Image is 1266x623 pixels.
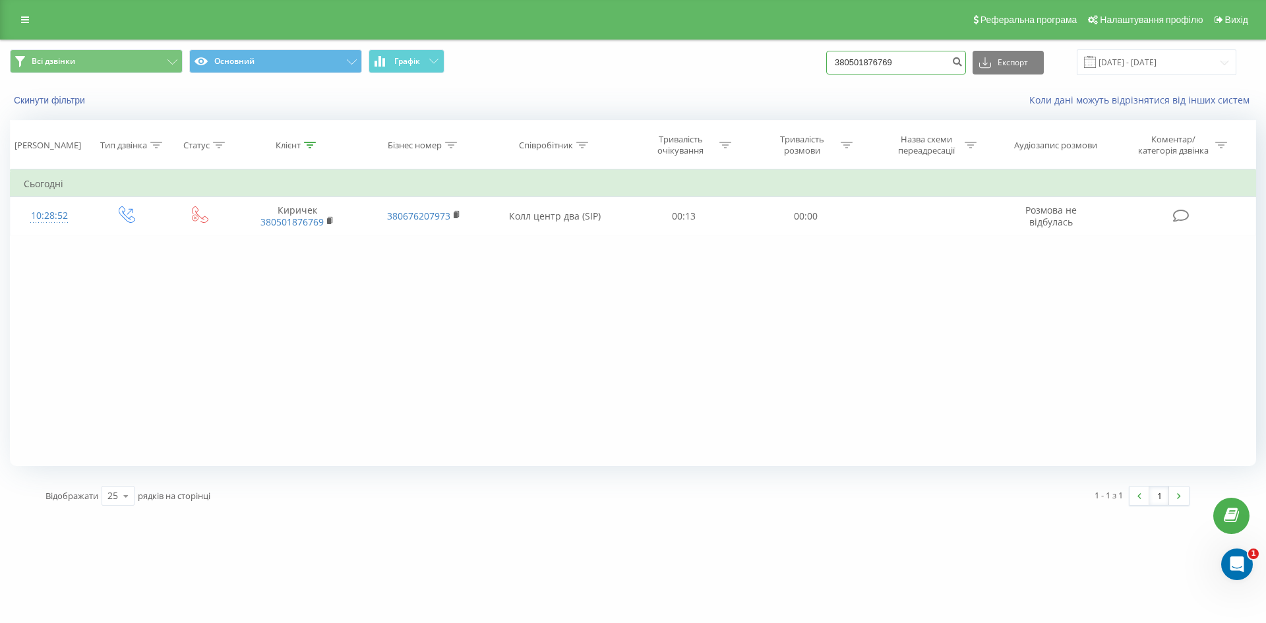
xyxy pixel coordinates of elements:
[369,49,444,73] button: Графік
[1225,15,1248,25] span: Вихід
[45,490,98,502] span: Відображати
[189,49,362,73] button: Основний
[10,49,183,73] button: Всі дзвінки
[487,197,623,235] td: Колл центр два (SIP)
[623,197,744,235] td: 00:13
[1149,487,1169,505] a: 1
[11,171,1256,197] td: Сьогодні
[1100,15,1203,25] span: Налаштування профілю
[1014,140,1097,151] div: Аудіозапис розмови
[519,140,573,151] div: Співробітник
[973,51,1044,74] button: Експорт
[24,203,75,229] div: 10:28:52
[891,134,961,156] div: Назва схеми переадресації
[387,210,450,222] a: 380676207973
[15,140,81,151] div: [PERSON_NAME]
[980,15,1077,25] span: Реферальна програма
[107,489,118,502] div: 25
[1095,489,1123,502] div: 1 - 1 з 1
[276,140,301,151] div: Клієнт
[388,140,442,151] div: Бізнес номер
[394,57,420,66] span: Графік
[183,140,210,151] div: Статус
[1029,94,1256,106] a: Коли дані можуть відрізнятися вiд інших систем
[1221,549,1253,580] iframe: Intercom live chat
[767,134,837,156] div: Тривалість розмови
[32,56,75,67] span: Всі дзвінки
[1135,134,1212,156] div: Коментар/категорія дзвінка
[260,216,324,228] a: 380501876769
[100,140,147,151] div: Тип дзвінка
[1025,204,1077,228] span: Розмова не відбулась
[646,134,716,156] div: Тривалість очікування
[234,197,361,235] td: Киричек
[10,94,92,106] button: Скинути фільтри
[744,197,866,235] td: 00:00
[1248,549,1259,559] span: 1
[138,490,210,502] span: рядків на сторінці
[826,51,966,74] input: Пошук за номером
